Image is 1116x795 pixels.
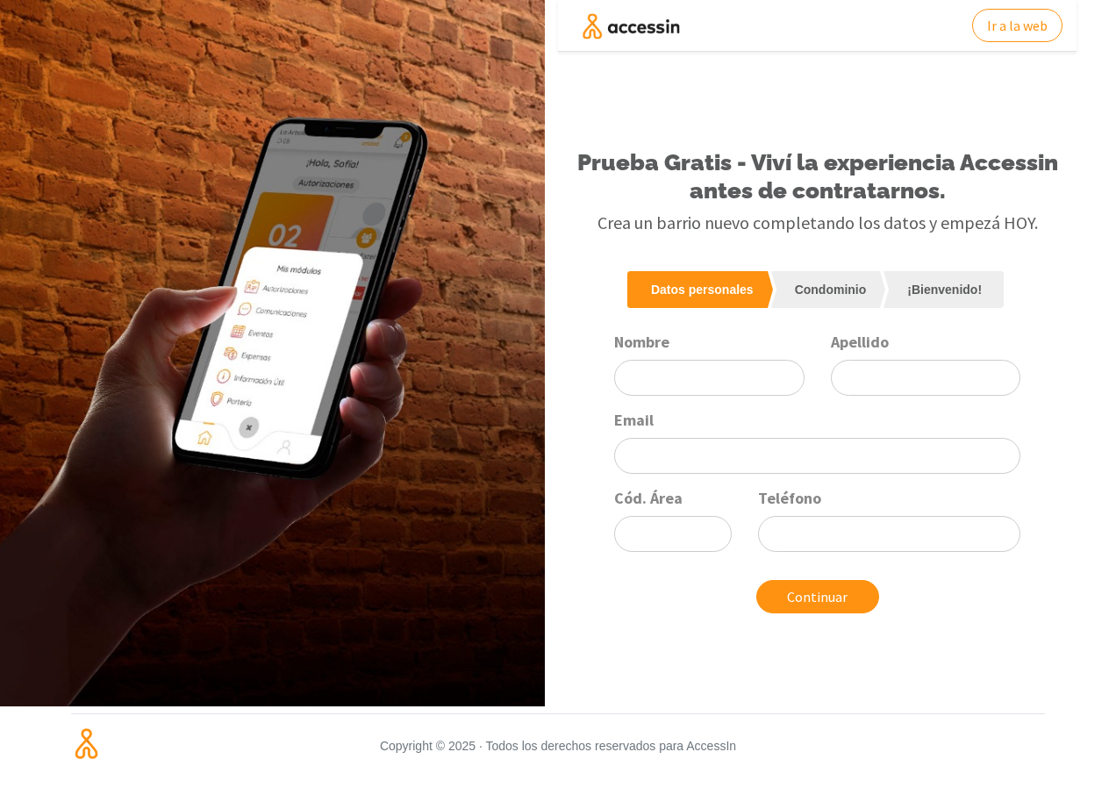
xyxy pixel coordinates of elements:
[771,271,881,308] a: Condominio
[71,728,102,759] img: Isologo
[883,271,1004,308] a: ¡Bienvenido!
[614,488,683,509] label: Cód. Área
[614,332,669,353] label: Nombre
[972,9,1062,42] a: Ir a la web
[758,488,821,509] label: Teléfono
[238,728,878,763] small: Copyright © 2025 · Todos los derechos reservados para AccessIn
[831,332,889,353] label: Apellido
[627,271,768,308] a: Datos personales
[572,13,690,39] img: AccessIn
[571,148,1063,204] h1: Prueba Gratis - Viví la experiencia Accessin antes de contratarnos.
[756,580,879,613] button: Continuar
[614,410,654,431] label: Email
[571,211,1063,234] h3: Crea un barrio nuevo completando los datos y empezá HOY.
